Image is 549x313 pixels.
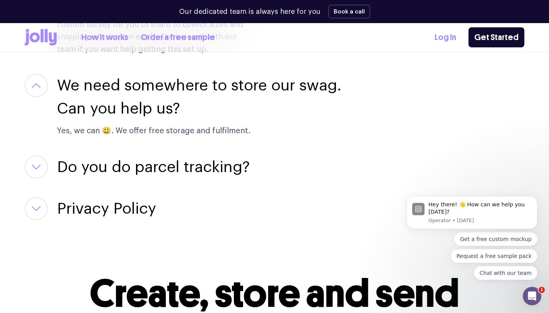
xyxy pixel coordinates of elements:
span: 1 [539,287,545,293]
iframe: Intercom notifications message [395,189,549,285]
button: Book a call [328,5,370,18]
a: Log In [435,31,456,44]
a: How it works [81,31,128,44]
a: Order a free sample [141,31,215,44]
p: Our dedicated team is always here for you [179,7,321,17]
button: Privacy Policy [57,197,156,220]
p: Yes, we can 😃. We offer free storage and fulfilment. [57,125,254,137]
button: Do you do parcel tracking? [57,156,250,179]
iframe: Intercom live chat [523,287,541,305]
button: We need somewhere to store our swag. Can you help us? [57,74,358,120]
a: Get Started [468,27,524,47]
